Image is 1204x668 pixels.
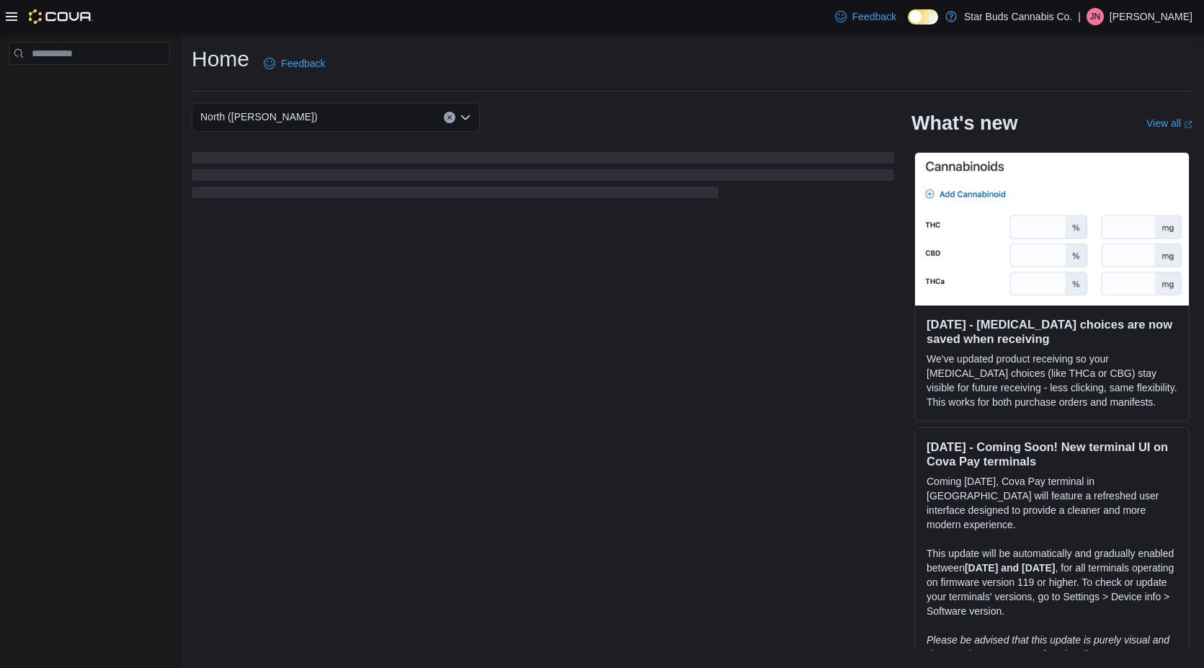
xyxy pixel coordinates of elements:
[444,112,455,123] button: Clear input
[1146,117,1192,129] a: View allExternal link
[927,317,1177,346] h3: [DATE] - [MEDICAL_DATA] choices are now saved when receiving
[927,634,1169,660] em: Please be advised that this update is purely visual and does not impact payment functionality.
[29,9,93,24] img: Cova
[908,9,938,25] input: Dark Mode
[927,546,1177,618] p: This update will be automatically and gradually enabled between , for all terminals operating on ...
[908,25,909,25] span: Dark Mode
[911,112,1017,135] h2: What's new
[927,440,1177,468] h3: [DATE] - Coming Soon! New terminal UI on Cova Pay terminals
[965,562,1055,574] strong: [DATE] and [DATE]
[460,112,471,123] button: Open list of options
[1184,120,1192,129] svg: External link
[927,352,1177,409] p: We've updated product receiving so your [MEDICAL_DATA] choices (like THCa or CBG) stay visible fo...
[829,2,902,31] a: Feedback
[1078,8,1081,25] p: |
[192,155,894,201] span: Loading
[964,8,1072,25] p: Star Buds Cannabis Co.
[258,49,331,78] a: Feedback
[852,9,896,24] span: Feedback
[1087,8,1104,25] div: Jesse Norton
[200,108,318,125] span: North ([PERSON_NAME])
[9,68,170,102] nav: Complex example
[1110,8,1192,25] p: [PERSON_NAME]
[1090,8,1101,25] span: JN
[192,45,249,74] h1: Home
[281,56,325,71] span: Feedback
[927,474,1177,532] p: Coming [DATE], Cova Pay terminal in [GEOGRAPHIC_DATA] will feature a refreshed user interface des...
